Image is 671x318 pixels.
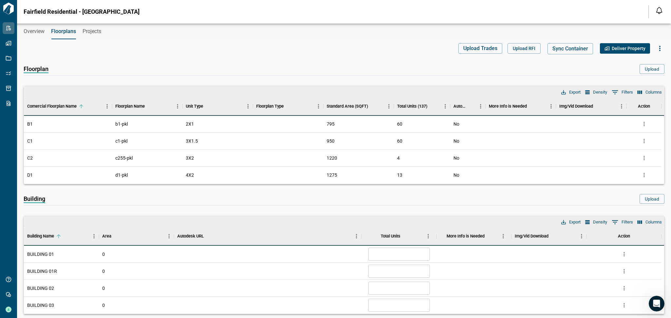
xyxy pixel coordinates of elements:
span: BUILDING 02 [27,285,54,291]
button: Open notification feed [654,5,664,16]
span: 3X2 [186,155,194,161]
span: 0 [102,285,105,291]
div: Floorplan Name [115,97,145,115]
div: Autodesk URL [177,227,204,245]
div: base tabs [17,24,671,39]
div: Floorplan Type [256,97,284,115]
span: 3X1.5 [186,138,198,144]
button: Upload [640,64,664,74]
span: Floorplan [24,66,48,73]
div: Total Units (137) [397,97,427,115]
span: D1 [27,172,33,178]
div: Autodesk URL [174,227,361,245]
span: Sync Container [552,45,588,52]
button: more [619,283,629,293]
button: Sort [111,232,121,241]
button: Sort [145,102,154,111]
button: more [639,170,649,180]
button: Sort [54,232,63,241]
span: c255-pkl [115,155,133,161]
span: b1-pkl [115,121,128,127]
button: Sort [368,102,377,111]
button: Menu [577,231,586,241]
span: 950 [327,138,335,144]
div: Autodesk URL Added [450,97,486,115]
button: Menu [440,101,450,111]
span: 0 [102,251,105,257]
div: Total Units [381,227,400,245]
span: d1-pkl [115,172,128,178]
button: Density [584,218,609,226]
span: 60 [397,138,402,144]
div: More Info is Needed [489,97,527,115]
div: Action [618,227,630,245]
span: Overview [24,28,45,35]
button: Menu [546,101,556,111]
button: Sort [427,102,436,111]
button: Sort [527,102,536,111]
button: more [639,153,649,163]
div: Floorplan Name [112,97,182,115]
div: Img/Vid Download [559,97,593,115]
button: Menu [384,101,394,111]
button: Menu [423,231,433,241]
button: Select columns [636,218,663,226]
button: more [639,136,649,146]
span: C1 [27,138,33,144]
span: Upload Trades [463,45,497,52]
div: Action [626,97,662,115]
button: Menu [89,231,99,241]
button: more [619,266,629,276]
span: BUILDING 03 [27,302,54,309]
div: More Info is Needed [447,227,485,245]
span: 795 [327,121,335,127]
span: 4 [397,155,400,161]
button: Export [560,88,582,97]
button: Sort [467,102,476,111]
button: Sort [400,232,410,241]
span: 1220 [327,155,337,161]
div: Comercial Floorplan Name [27,97,77,115]
button: Sort [203,102,212,111]
span: c1-pkl [115,138,127,144]
div: Building Name [27,227,54,245]
button: Upload [640,194,664,204]
div: Img/Vid Download [556,97,626,115]
button: Menu [617,101,626,111]
button: Select columns [636,88,663,97]
button: Sort [593,102,602,111]
span: Floorplans [51,28,76,35]
button: Menu [498,231,508,241]
span: 13 [397,172,402,178]
div: More Info is Needed [486,97,556,115]
div: Area [99,227,174,245]
span: 0 [102,302,105,309]
button: Sort [548,232,558,241]
div: Comercial Floorplan Name [24,97,112,115]
button: Export [560,218,582,226]
button: more [619,300,629,310]
span: BUILDING 01 [27,251,54,257]
div: Img/Vid Download [511,227,586,245]
button: Show filters [610,87,635,97]
button: Show filters [610,217,635,227]
button: Sort [284,102,293,111]
button: Sync Container [547,43,593,54]
button: Sort [204,232,213,241]
div: Unit Type [186,97,203,115]
button: Density [584,88,609,97]
button: Sort [77,102,86,111]
span: Upload RFI [513,45,535,52]
div: Action [586,227,661,245]
span: 1275 [327,172,337,178]
span: Building [24,196,45,203]
span: No [453,172,459,178]
button: Upload RFI [508,43,541,54]
button: Menu [102,101,112,111]
span: 0 [102,268,105,274]
button: more [639,119,649,129]
span: Projects [83,28,101,35]
span: No [453,138,459,144]
div: Total Units (137) [394,97,450,115]
div: Standard Area (SQFT) [323,97,394,115]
